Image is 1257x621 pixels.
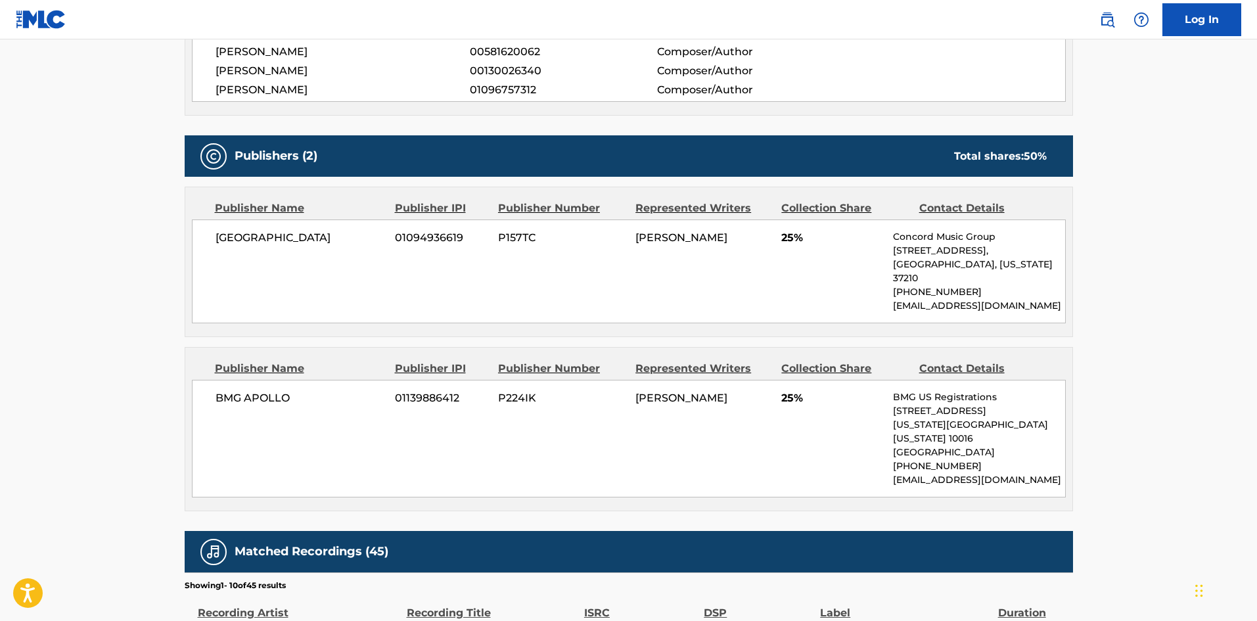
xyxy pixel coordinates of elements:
[498,200,626,216] div: Publisher Number
[206,149,221,164] img: Publishers
[781,200,909,216] div: Collection Share
[198,591,400,621] div: Recording Artist
[893,473,1064,487] p: [EMAIL_ADDRESS][DOMAIN_NAME]
[16,10,66,29] img: MLC Logo
[1133,12,1149,28] img: help
[185,580,286,591] p: Showing 1 - 10 of 45 results
[1128,7,1154,33] div: Help
[395,200,488,216] div: Publisher IPI
[584,591,697,621] div: ISRC
[216,390,386,406] span: BMG APOLLO
[893,230,1064,244] p: Concord Music Group
[470,44,656,60] span: 00581620062
[1195,571,1203,610] div: Drag
[395,230,488,246] span: 01094936619
[919,361,1047,377] div: Contact Details
[1024,150,1047,162] span: 50 %
[954,149,1047,164] div: Total shares:
[657,63,827,79] span: Composer/Author
[498,361,626,377] div: Publisher Number
[820,591,991,621] div: Label
[704,591,813,621] div: DSP
[1162,3,1241,36] a: Log In
[1094,7,1120,33] a: Public Search
[657,44,827,60] span: Composer/Author
[635,392,727,404] span: [PERSON_NAME]
[893,418,1064,446] p: [US_STATE][GEOGRAPHIC_DATA][US_STATE] 10016
[893,258,1064,285] p: [GEOGRAPHIC_DATA], [US_STATE] 37210
[635,231,727,244] span: [PERSON_NAME]
[781,390,883,406] span: 25%
[235,544,388,559] h5: Matched Recordings (45)
[893,285,1064,299] p: [PHONE_NUMBER]
[395,390,488,406] span: 01139886412
[498,390,626,406] span: P224IK
[919,200,1047,216] div: Contact Details
[216,63,470,79] span: [PERSON_NAME]
[216,44,470,60] span: [PERSON_NAME]
[998,591,1066,621] div: Duration
[470,82,656,98] span: 01096757312
[1099,12,1115,28] img: search
[893,459,1064,473] p: [PHONE_NUMBER]
[216,82,470,98] span: [PERSON_NAME]
[893,244,1064,258] p: [STREET_ADDRESS],
[498,230,626,246] span: P157TC
[635,200,771,216] div: Represented Writers
[216,230,386,246] span: [GEOGRAPHIC_DATA]
[235,149,317,164] h5: Publishers (2)
[781,361,909,377] div: Collection Share
[470,63,656,79] span: 00130026340
[215,200,385,216] div: Publisher Name
[206,544,221,560] img: Matched Recordings
[781,230,883,246] span: 25%
[407,591,578,621] div: Recording Title
[657,82,827,98] span: Composer/Author
[1191,558,1257,621] iframe: Chat Widget
[893,446,1064,459] p: [GEOGRAPHIC_DATA]
[893,299,1064,313] p: [EMAIL_ADDRESS][DOMAIN_NAME]
[893,390,1064,404] p: BMG US Registrations
[215,361,385,377] div: Publisher Name
[395,361,488,377] div: Publisher IPI
[893,404,1064,418] p: [STREET_ADDRESS]
[635,361,771,377] div: Represented Writers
